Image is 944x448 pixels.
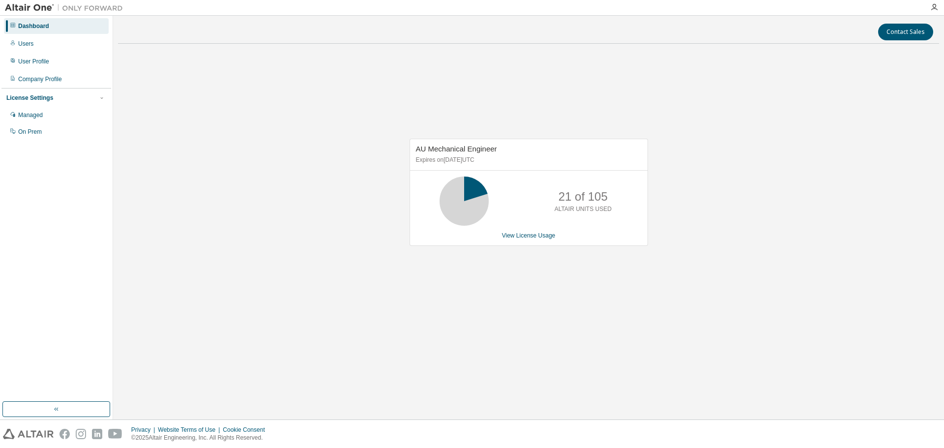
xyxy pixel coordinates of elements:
div: Managed [18,111,43,119]
img: instagram.svg [76,429,86,439]
img: linkedin.svg [92,429,102,439]
button: Contact Sales [878,24,933,40]
p: © 2025 Altair Engineering, Inc. All Rights Reserved. [131,434,271,442]
div: Cookie Consent [223,426,270,434]
p: 21 of 105 [559,188,608,205]
div: Dashboard [18,22,49,30]
img: facebook.svg [59,429,70,439]
div: On Prem [18,128,42,136]
div: Company Profile [18,75,62,83]
div: Users [18,40,33,48]
p: ALTAIR UNITS USED [555,205,612,213]
div: User Profile [18,58,49,65]
a: View License Usage [502,232,556,239]
div: Privacy [131,426,158,434]
p: Expires on [DATE] UTC [416,156,639,164]
img: altair_logo.svg [3,429,54,439]
img: Altair One [5,3,128,13]
img: youtube.svg [108,429,122,439]
span: AU Mechanical Engineer [416,145,497,153]
div: Website Terms of Use [158,426,223,434]
div: License Settings [6,94,53,102]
